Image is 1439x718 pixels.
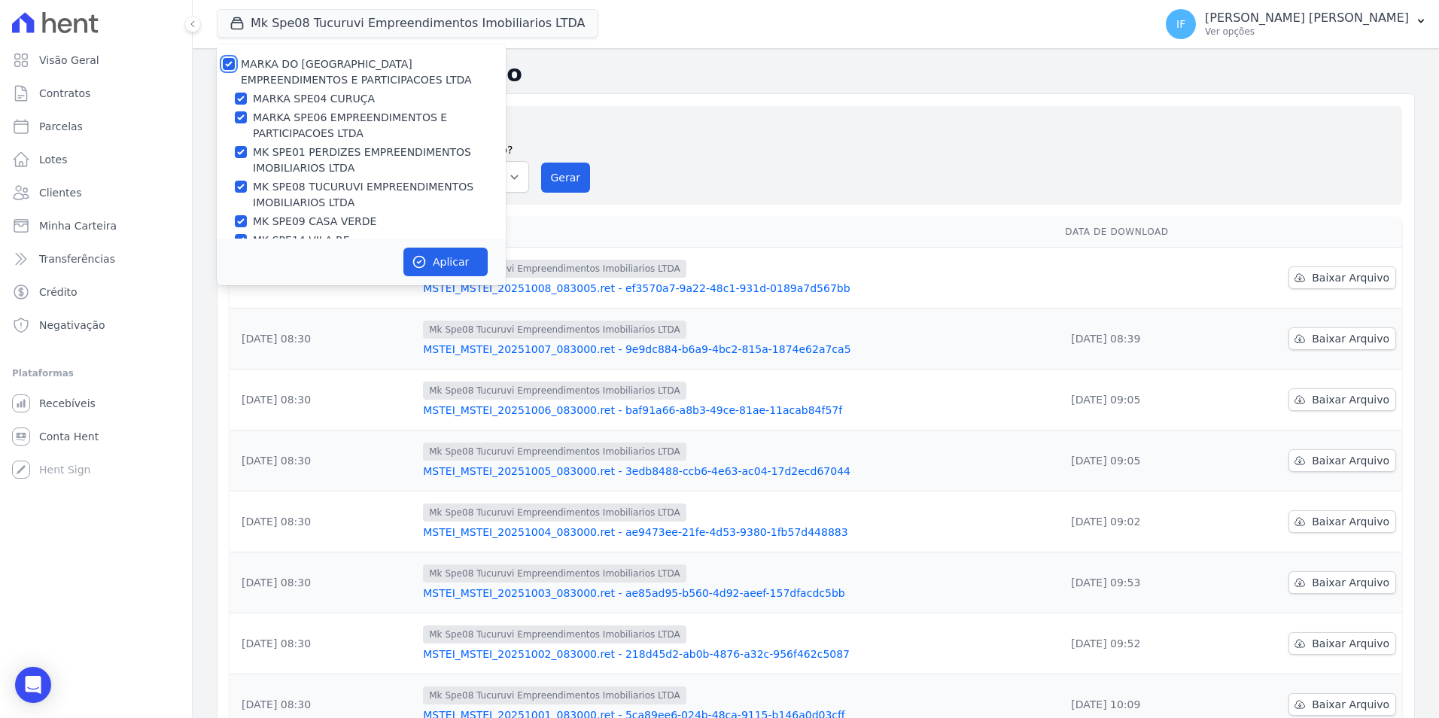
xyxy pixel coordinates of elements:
span: Baixar Arquivo [1312,636,1389,651]
label: MK SPE09 CASA VERDE [253,214,376,230]
span: Minha Carteira [39,218,117,233]
button: Aplicar [403,248,488,276]
a: Contratos [6,78,186,108]
label: MARKA SPE04 CURUÇA [253,91,375,107]
a: Negativação [6,310,186,340]
td: [DATE] 08:30 [230,309,417,370]
a: Baixar Arquivo [1288,510,1396,533]
td: [DATE] 08:30 [230,491,417,552]
a: Baixar Arquivo [1288,327,1396,350]
span: Lotes [39,152,68,167]
div: Open Intercom Messenger [15,667,51,703]
td: [DATE] 08:30 [230,552,417,613]
h2: Exportações de Retorno [217,60,1415,87]
a: Baixar Arquivo [1288,449,1396,472]
span: Visão Geral [39,53,99,68]
span: Recebíveis [39,396,96,411]
span: Baixar Arquivo [1312,697,1389,712]
p: Ver opções [1205,26,1409,38]
a: Visão Geral [6,45,186,75]
span: Negativação [39,318,105,333]
span: Parcelas [39,119,83,134]
a: MSTEI_MSTEI_20251002_083000.ret - 218d45d2-ab0b-4876-a32c-956f462c5087 [423,647,1053,662]
td: [DATE] 08:30 [230,430,417,491]
a: Baixar Arquivo [1288,632,1396,655]
span: Mk Spe08 Tucuruvi Empreendimentos Imobiliarios LTDA [423,443,686,461]
div: Plataformas [12,364,180,382]
a: Recebíveis [6,388,186,418]
label: MK SPE14 VILA RE [253,233,350,248]
span: Baixar Arquivo [1312,392,1389,407]
a: MSTEI_MSTEI_20251003_083000.ret - ae85ad95-b560-4d92-aeef-157dfacdc5bb [423,586,1053,601]
a: MSTEI_MSTEI_20251008_083005.ret - ef3570a7-9a22-48c1-931d-0189a7d567bb [423,281,1053,296]
span: Baixar Arquivo [1312,331,1389,346]
td: [DATE] 09:05 [1059,370,1228,430]
a: Minha Carteira [6,211,186,241]
span: Crédito [39,284,78,300]
button: Mk Spe08 Tucuruvi Empreendimentos Imobiliarios LTDA [217,9,598,38]
a: Clientes [6,178,186,208]
td: [DATE] 09:05 [1059,430,1228,491]
span: Clientes [39,185,81,200]
span: Baixar Arquivo [1312,575,1389,590]
span: Baixar Arquivo [1312,514,1389,529]
span: Contratos [39,86,90,101]
td: [DATE] 09:53 [1059,552,1228,613]
a: Baixar Arquivo [1288,693,1396,716]
td: [DATE] 08:30 [230,613,417,674]
td: [DATE] 09:02 [1059,491,1228,552]
td: [DATE] 08:39 [1059,309,1228,370]
span: Mk Spe08 Tucuruvi Empreendimentos Imobiliarios LTDA [423,625,686,643]
button: Gerar [541,163,591,193]
th: Arquivo [417,217,1059,248]
a: MSTEI_MSTEI_20251006_083000.ret - baf91a66-a8b3-49ce-81ae-11acab84f57f [423,403,1053,418]
span: Transferências [39,251,115,266]
a: Baixar Arquivo [1288,266,1396,289]
a: MSTEI_MSTEI_20251005_083000.ret - 3edb8488-ccb6-4e63-ac04-17d2ecd67044 [423,464,1053,479]
span: Mk Spe08 Tucuruvi Empreendimentos Imobiliarios LTDA [423,504,686,522]
span: Baixar Arquivo [1312,453,1389,468]
a: Conta Hent [6,421,186,452]
span: Baixar Arquivo [1312,270,1389,285]
a: MSTEI_MSTEI_20251004_083000.ret - ae9473ee-21fe-4d53-9380-1fb57d448883 [423,525,1053,540]
label: MARKA SPE06 EMPREENDIMENTOS E PARTICIPACOES LTDA [253,110,506,141]
td: [DATE] 08:30 [230,370,417,430]
label: MK SPE01 PERDIZES EMPREENDIMENTOS IMOBILIARIOS LTDA [253,145,506,176]
label: MARKA DO [GEOGRAPHIC_DATA] EMPREENDIMENTOS E PARTICIPACOES LTDA [241,58,472,86]
button: IF [PERSON_NAME] [PERSON_NAME] Ver opções [1154,3,1439,45]
p: [PERSON_NAME] [PERSON_NAME] [1205,11,1409,26]
a: Lotes [6,145,186,175]
span: Mk Spe08 Tucuruvi Empreendimentos Imobiliarios LTDA [423,686,686,704]
span: Mk Spe08 Tucuruvi Empreendimentos Imobiliarios LTDA [423,564,686,583]
span: Mk Spe08 Tucuruvi Empreendimentos Imobiliarios LTDA [423,382,686,400]
span: Mk Spe08 Tucuruvi Empreendimentos Imobiliarios LTDA [423,260,686,278]
a: Parcelas [6,111,186,141]
a: MSTEI_MSTEI_20251007_083000.ret - 9e9dc884-b6a9-4bc2-815a-1874e62a7ca5 [423,342,1053,357]
span: IF [1176,19,1185,29]
th: Data de Download [1059,217,1228,248]
a: Transferências [6,244,186,274]
span: Conta Hent [39,429,99,444]
a: Baixar Arquivo [1288,571,1396,594]
label: MK SPE08 TUCURUVI EMPREENDIMENTOS IMOBILIARIOS LTDA [253,179,506,211]
a: Baixar Arquivo [1288,388,1396,411]
span: Mk Spe08 Tucuruvi Empreendimentos Imobiliarios LTDA [423,321,686,339]
td: [DATE] 09:52 [1059,613,1228,674]
a: Crédito [6,277,186,307]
